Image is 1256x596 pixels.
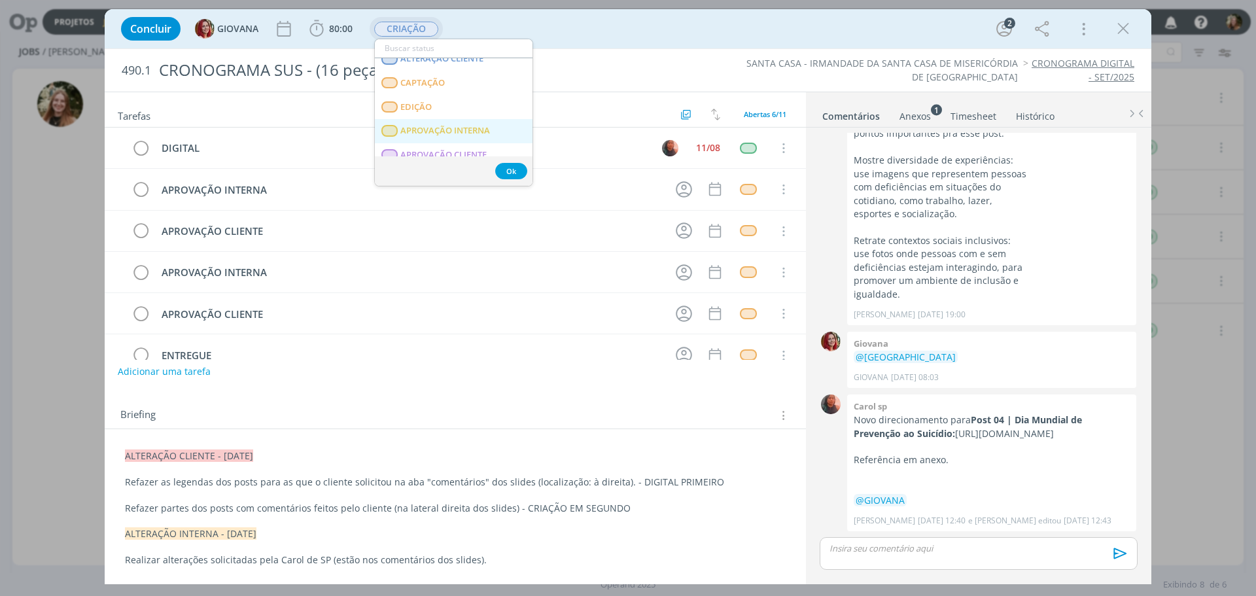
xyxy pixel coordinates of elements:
[122,63,151,78] span: 490.1
[696,143,720,152] div: 11/08
[156,140,650,156] div: DIGITAL
[854,181,1130,194] p: com deficiências em situações do
[400,126,490,136] span: APROVAÇÃO INTERNA
[400,78,445,88] span: CAPTAÇÃO
[306,18,356,39] button: 80:00
[918,309,966,321] span: [DATE] 19:00
[822,104,881,123] a: Comentários
[821,394,841,414] img: C
[660,138,680,158] button: C
[400,102,432,113] span: EDIÇÃO
[918,515,966,527] span: [DATE] 12:40
[156,182,663,198] div: APROVAÇÃO INTERNA
[156,306,663,323] div: APROVAÇÃO CLIENTE
[400,150,487,160] span: APROVAÇÃO CLIENTE
[130,24,171,34] span: Concluir
[1064,515,1111,527] span: [DATE] 12:43
[156,347,663,364] div: ENTREGUE
[854,261,1130,274] p: deficiências estejam interagindo, para
[495,163,527,179] button: Ok
[854,167,1130,181] p: use imagens que representem pessoas
[899,110,931,123] div: Anexos
[662,140,678,156] img: C
[854,234,1130,247] p: Retrate contextos sociais inclusivos:
[1032,57,1134,82] a: CRONOGRAMA DIGITAL - SET/2025
[854,413,1130,440] p: Novo direcionamento para [URL][DOMAIN_NAME]
[125,527,256,540] span: ALTERAÇÃO INTERNA - [DATE]
[125,476,786,489] p: Refazer as legendas dos posts para as que o cliente solicitou na aba "comentários" dos slides (lo...
[156,264,663,281] div: APROVAÇÃO INTERNA
[125,553,786,567] p: Realizar alterações solicitadas pela Carol de SP (estão nos comentários dos slides).
[1015,104,1055,123] a: Histórico
[121,17,181,41] button: Concluir
[125,449,253,462] span: ALTERAÇÃO CLIENTE - [DATE]
[375,39,532,58] input: Buscar status
[154,54,707,86] div: CRONOGRAMA SUS - (16 peças)
[125,502,786,515] p: Refazer partes dos posts com comentários feitos pelo cliente (na lateral direita dos slides) - CR...
[120,407,156,424] span: Briefing
[711,109,720,120] img: arrow-down-up.svg
[856,351,956,363] span: @[GEOGRAPHIC_DATA]
[400,54,483,64] span: ALTERAÇÃO CLIENTE
[217,24,258,33] span: GIOVANA
[950,104,997,123] a: Timesheet
[821,332,841,351] img: G
[156,223,663,239] div: APROVAÇÃO CLIENTE
[746,57,1018,82] a: SANTA CASA - IRMANDADE DA SANTA CASA DE MISERICÓRDIA DE [GEOGRAPHIC_DATA]
[854,274,1130,287] p: promover um ambiente de inclusão e
[854,154,1130,167] p: Mostre diversidade de experiências:
[195,19,215,39] img: G
[117,360,211,383] button: Adicionar uma tarefa
[968,515,1061,527] span: e [PERSON_NAME] editou
[854,194,1130,207] p: cotidiano, como trabalho, lazer,
[891,372,939,383] span: [DATE] 08:03
[1004,18,1015,29] div: 2
[856,494,905,506] span: @GIOVANA
[854,288,1130,301] p: igualdade.
[854,127,1130,140] p: pontos importantes pra esse post:
[744,109,786,119] span: Abertas 6/11
[374,39,533,186] ul: CRIAÇÃO
[994,18,1015,39] button: 2
[931,104,942,115] sup: 1
[195,19,258,39] button: GGIOVANA
[854,309,915,321] p: [PERSON_NAME]
[854,400,887,412] b: Carol sp
[854,372,888,383] p: GIOVANA
[118,107,150,122] span: Tarefas
[374,22,438,37] span: CRIAÇÃO
[854,453,1130,466] p: Referência em anexo.
[854,338,888,349] b: Giovana
[329,22,353,35] span: 80:00
[854,247,1130,260] p: use fotos onde pessoas com e sem
[105,9,1151,584] div: dialog
[374,21,439,37] button: CRIAÇÃO
[854,207,1130,220] p: esportes e socialização.
[854,413,1082,439] strong: Post 04 | Dia Mundial de Prevenção ao Suicídio:
[854,515,915,527] p: [PERSON_NAME]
